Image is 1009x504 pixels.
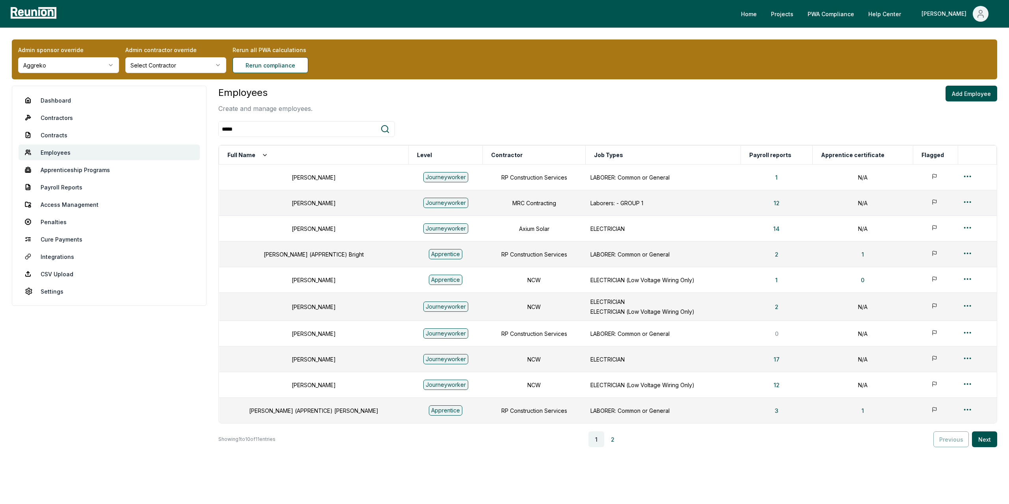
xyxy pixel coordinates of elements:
a: Settings [19,283,200,299]
a: Contracts [19,127,200,143]
div: Apprentice [429,249,462,259]
button: 12 [767,377,786,393]
td: RP Construction Services [483,321,586,347]
div: Journeyworker [423,223,468,234]
a: Dashboard [19,92,200,108]
label: Admin sponsor override [18,46,119,54]
td: [PERSON_NAME] [219,372,409,398]
button: 1 [855,246,870,262]
td: N/A [812,372,913,398]
a: Employees [19,144,200,160]
button: Level [415,147,434,163]
td: [PERSON_NAME] [219,347,409,372]
a: Penalties [19,214,200,230]
button: Flagged [920,147,946,163]
div: Journeyworker [423,354,468,364]
a: Help Center [862,6,907,22]
button: Apprentice certificate [819,147,886,163]
button: Full Name [226,147,270,163]
p: Create and manage employees. [218,104,313,113]
button: 1 [855,403,870,418]
button: 1 [588,431,604,447]
td: N/A [812,347,913,372]
div: Journeyworker [423,328,468,339]
button: Job Types [592,147,625,163]
p: ELECTRICIAN [590,225,736,233]
a: CSV Upload [19,266,200,282]
a: Payroll Reports [19,179,200,195]
label: Rerun all PWA calculations [233,46,333,54]
button: Contractor [490,147,524,163]
button: Add Employee [946,86,997,101]
p: Laborers: - GROUP 1 [590,199,736,207]
a: Contractors [19,110,200,126]
p: ELECTRICIAN (Low Voltage Wiring Only) [590,307,736,316]
p: LABORER: Common or General [590,407,736,415]
button: 2 [769,299,785,315]
td: N/A [812,216,913,242]
p: Showing 1 to 10 of 11 entries [218,435,276,443]
td: RP Construction Services [483,398,586,423]
td: [PERSON_NAME] (APPRENTICE) Bright [219,242,409,267]
p: ELECTRICIAN [590,298,736,306]
div: Apprentice [429,275,462,285]
button: 2 [605,431,621,447]
p: ELECTRICIAN [590,355,736,363]
button: 17 [767,351,786,367]
button: [PERSON_NAME] [915,6,995,22]
div: Journeyworker [423,380,468,390]
td: NCW [483,347,586,372]
td: N/A [812,165,913,190]
nav: Main [735,6,1001,22]
div: Journeyworker [423,198,468,208]
p: ELECTRICIAN (Low Voltage Wiring Only) [590,381,736,389]
button: 14 [767,221,786,236]
a: Projects [765,6,800,22]
p: LABORER: Common or General [590,250,736,259]
button: Payroll reports [748,147,793,163]
div: Journeyworker [423,172,468,182]
td: [PERSON_NAME] [219,216,409,242]
td: RP Construction Services [483,165,586,190]
button: 2 [769,246,785,262]
button: 0 [854,272,871,288]
a: Home [735,6,763,22]
a: Access Management [19,197,200,212]
button: 1 [769,169,784,185]
td: MRC Contracting [483,190,586,216]
button: 1 [769,272,784,288]
button: Next [972,431,997,447]
button: 12 [767,195,786,211]
div: [PERSON_NAME] [922,6,970,22]
a: Apprenticeship Programs [19,162,200,178]
h3: Employees [218,86,313,100]
p: LABORER: Common or General [590,173,736,182]
div: Journeyworker [423,302,468,312]
a: Integrations [19,249,200,264]
button: Rerun compliance [233,57,308,73]
td: [PERSON_NAME] [219,293,409,321]
td: NCW [483,372,586,398]
td: [PERSON_NAME] (APPRENTICE) [PERSON_NAME] [219,398,409,423]
td: [PERSON_NAME] [219,321,409,347]
button: 3 [769,403,785,418]
td: N/A [812,293,913,321]
td: NCW [483,267,586,293]
td: RP Construction Services [483,242,586,267]
td: [PERSON_NAME] [219,267,409,293]
td: N/A [812,190,913,216]
td: Axium Solar [483,216,586,242]
label: Admin contractor override [125,46,226,54]
td: NCW [483,293,586,321]
p: LABORER: Common or General [590,330,736,338]
a: PWA Compliance [801,6,860,22]
td: N/A [812,321,913,347]
td: [PERSON_NAME] [219,190,409,216]
p: ELECTRICIAN (Low Voltage Wiring Only) [590,276,736,284]
div: Apprentice [429,405,462,416]
a: Cure Payments [19,231,200,247]
td: [PERSON_NAME] [219,165,409,190]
